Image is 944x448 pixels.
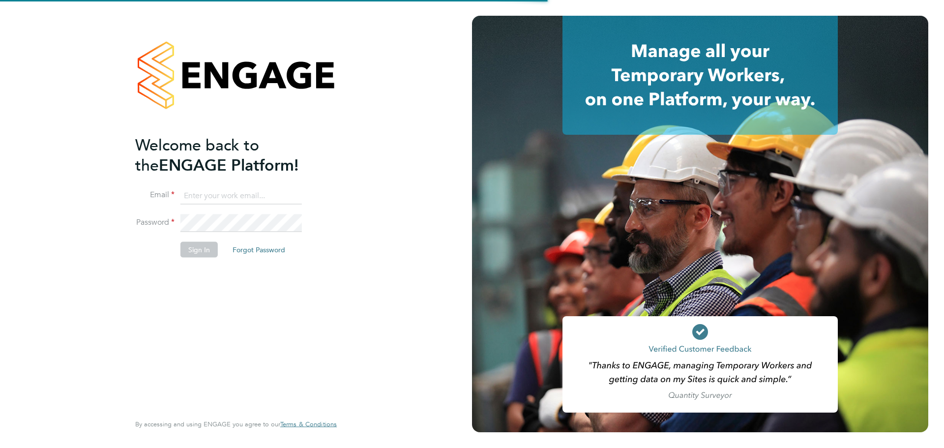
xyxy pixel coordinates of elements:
label: Email [135,190,175,200]
button: Sign In [180,242,218,258]
label: Password [135,217,175,228]
h2: ENGAGE Platform! [135,135,327,175]
span: Welcome back to the [135,135,259,175]
input: Enter your work email... [180,187,302,205]
span: By accessing and using ENGAGE you agree to our [135,420,337,428]
button: Forgot Password [225,242,293,258]
a: Terms & Conditions [280,420,337,428]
